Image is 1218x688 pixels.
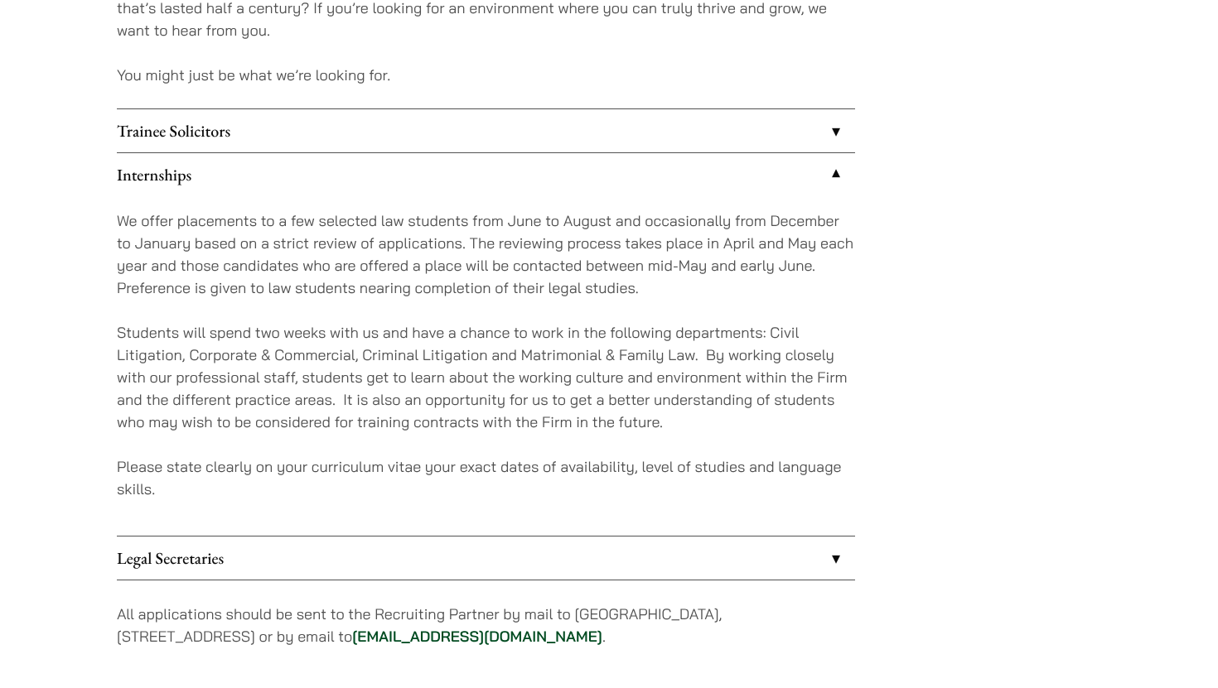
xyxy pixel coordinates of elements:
[117,455,855,500] p: Please state clearly on your curriculum vitae your exact dates of availability, level of studies ...
[117,64,855,86] p: You might just be what we’re looking for.
[117,321,855,433] p: Students will spend two weeks with us and have a chance to work in the following departments: Civ...
[117,109,855,152] a: Trainee Solicitors
[117,209,855,299] p: We offer placements to a few selected law students from June to August and occasionally from Dece...
[117,196,855,536] div: Internships
[352,627,602,646] a: [EMAIL_ADDRESS][DOMAIN_NAME]
[117,603,855,647] p: All applications should be sent to the Recruiting Partner by mail to [GEOGRAPHIC_DATA], [STREET_A...
[117,153,855,196] a: Internships
[117,536,855,580] a: Legal Secretaries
